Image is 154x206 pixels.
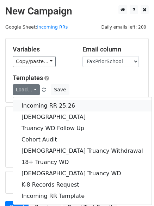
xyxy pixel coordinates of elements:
[13,168,152,179] a: [DEMOGRAPHIC_DATA] Truancy WD
[5,5,149,17] h2: New Campaign
[99,24,149,30] a: Daily emails left: 200
[13,56,56,67] a: Copy/paste...
[13,84,40,95] a: Load...
[99,23,149,31] span: Daily emails left: 200
[13,134,152,145] a: Cohort Audit
[13,145,152,157] a: [DEMOGRAPHIC_DATA] Truancy Withdrawal
[37,24,68,30] a: Incoming RRs
[13,157,152,168] a: 18+ Truancy WD
[82,46,142,53] h5: Email column
[13,123,152,134] a: Truancy WD Follow Up
[13,74,43,81] a: Templates
[13,46,72,53] h5: Variables
[13,100,152,111] a: Incoming RR 25.26
[13,190,152,202] a: Incoming RR Template
[51,84,69,95] button: Save
[5,24,68,30] small: Google Sheet:
[13,179,152,190] a: K-8 Records Request
[119,172,154,206] iframe: Chat Widget
[13,111,152,123] a: [DEMOGRAPHIC_DATA]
